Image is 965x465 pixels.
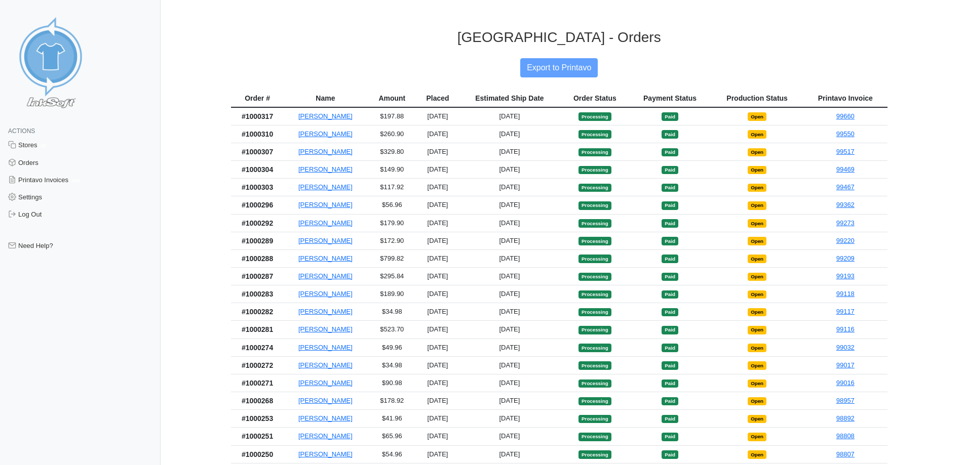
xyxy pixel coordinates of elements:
[711,90,803,107] th: Production Status
[417,179,458,196] td: [DATE]
[836,148,855,155] a: 99517
[188,29,930,46] h3: [GEOGRAPHIC_DATA] - Orders
[836,414,855,422] a: 98892
[748,237,767,245] span: Open
[578,326,611,334] span: Processing
[231,356,284,374] th: #1000272
[298,112,353,120] a: [PERSON_NAME]
[231,392,284,410] th: #1000268
[417,107,458,125] td: [DATE]
[367,90,417,107] th: Amount
[662,397,678,406] span: Paid
[231,232,284,249] th: #1000289
[578,184,611,192] span: Processing
[748,130,767,139] span: Open
[231,125,284,143] th: #1000310
[417,392,458,410] td: [DATE]
[367,356,417,374] td: $34.98
[417,268,458,285] td: [DATE]
[417,410,458,428] td: [DATE]
[298,325,353,333] a: [PERSON_NAME]
[748,219,767,228] span: Open
[748,361,767,370] span: Open
[417,249,458,267] td: [DATE]
[578,344,611,352] span: Processing
[836,183,855,191] a: 99467
[748,308,767,317] span: Open
[68,176,83,185] span: 305
[836,397,855,404] a: 98957
[417,445,458,463] td: [DATE]
[367,214,417,232] td: $179.90
[662,130,678,139] span: Paid
[231,161,284,179] th: #1000304
[458,374,561,392] td: [DATE]
[662,450,678,459] span: Paid
[836,112,855,120] a: 99660
[578,290,611,299] span: Processing
[748,201,767,210] span: Open
[231,410,284,428] th: #1000253
[231,303,284,321] th: #1000282
[417,374,458,392] td: [DATE]
[836,219,855,227] a: 99273
[836,290,855,298] a: 99118
[367,196,417,214] td: $56.96
[231,196,284,214] th: #1000296
[367,374,417,392] td: $90.98
[578,433,611,441] span: Processing
[298,255,353,262] a: [PERSON_NAME]
[298,201,353,208] a: [PERSON_NAME]
[458,339,561,356] td: [DATE]
[578,201,611,210] span: Processing
[748,326,767,334] span: Open
[231,374,284,392] th: #1000271
[417,90,458,107] th: Placed
[37,142,50,150] span: 12
[578,166,611,175] span: Processing
[231,179,284,196] th: #1000303
[836,379,855,387] a: 99016
[458,285,561,303] td: [DATE]
[417,232,458,249] td: [DATE]
[8,128,35,135] span: Actions
[748,397,767,406] span: Open
[231,339,284,356] th: #1000274
[836,272,855,280] a: 99193
[417,214,458,232] td: [DATE]
[578,450,611,459] span: Processing
[298,361,353,369] a: [PERSON_NAME]
[367,428,417,445] td: $65.96
[367,321,417,339] td: $523.70
[367,107,417,125] td: $197.88
[367,445,417,463] td: $54.96
[748,184,767,192] span: Open
[578,130,611,139] span: Processing
[748,290,767,299] span: Open
[231,428,284,445] th: #1000251
[458,428,561,445] td: [DATE]
[231,90,284,107] th: Order #
[298,290,353,298] a: [PERSON_NAME]
[578,397,611,406] span: Processing
[748,344,767,352] span: Open
[662,361,678,370] span: Paid
[578,148,611,157] span: Processing
[298,130,353,138] a: [PERSON_NAME]
[367,339,417,356] td: $49.96
[367,249,417,267] td: $799.82
[298,183,353,191] a: [PERSON_NAME]
[458,214,561,232] td: [DATE]
[367,410,417,428] td: $41.96
[417,285,458,303] td: [DATE]
[458,410,561,428] td: [DATE]
[662,415,678,424] span: Paid
[417,161,458,179] td: [DATE]
[367,392,417,410] td: $178.92
[458,90,561,107] th: Estimated Ship Date
[458,125,561,143] td: [DATE]
[231,249,284,267] th: #1000288
[458,249,561,267] td: [DATE]
[748,166,767,175] span: Open
[662,273,678,281] span: Paid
